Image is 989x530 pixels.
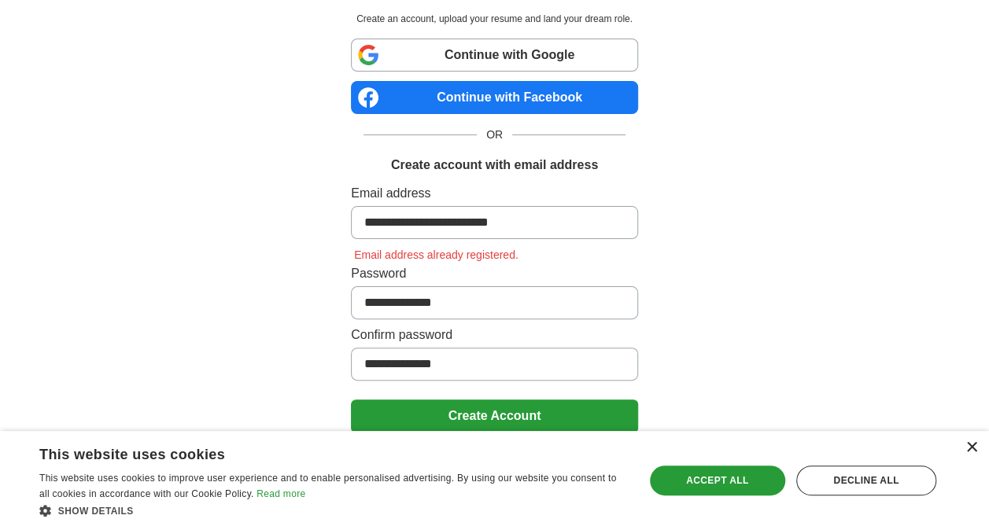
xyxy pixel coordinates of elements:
[477,127,512,143] span: OR
[351,184,638,203] label: Email address
[965,442,977,454] div: Close
[39,440,587,464] div: This website uses cookies
[650,466,785,495] div: Accept all
[391,156,598,175] h1: Create account with email address
[351,81,638,114] a: Continue with Facebook
[39,473,616,499] span: This website uses cookies to improve user experience and to enable personalised advertising. By u...
[354,12,635,26] p: Create an account, upload your resume and land your dream role.
[39,502,626,518] div: Show details
[351,248,522,261] span: Email address already registered.
[351,399,638,432] button: Create Account
[351,39,638,72] a: Continue with Google
[58,506,134,517] span: Show details
[796,466,936,495] div: Decline all
[351,326,638,344] label: Confirm password
[256,488,305,499] a: Read more, opens a new window
[351,264,638,283] label: Password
